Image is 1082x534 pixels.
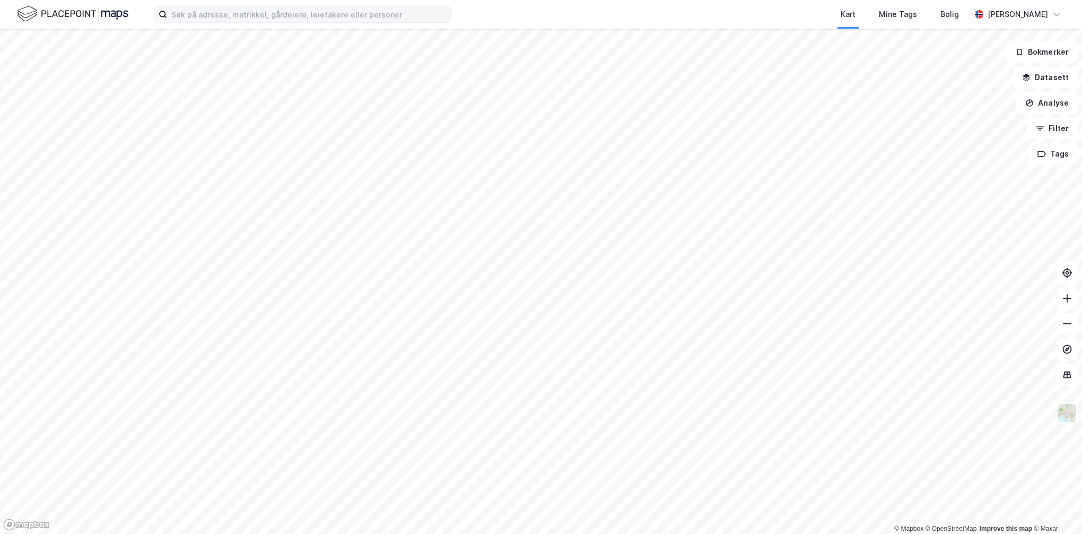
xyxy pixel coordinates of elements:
[879,8,917,21] div: Mine Tags
[1013,67,1078,88] button: Datasett
[3,519,50,531] a: Mapbox homepage
[17,5,128,23] img: logo.f888ab2527a4732fd821a326f86c7f29.svg
[926,525,977,532] a: OpenStreetMap
[988,8,1048,21] div: [PERSON_NAME]
[1029,483,1082,534] iframe: Chat Widget
[980,525,1032,532] a: Improve this map
[167,6,450,22] input: Søk på adresse, matrikkel, gårdeiere, leietakere eller personer
[894,525,923,532] a: Mapbox
[841,8,856,21] div: Kart
[1027,118,1078,139] button: Filter
[1057,403,1077,423] img: Z
[1006,41,1078,63] button: Bokmerker
[940,8,959,21] div: Bolig
[1028,143,1078,165] button: Tags
[1016,92,1078,114] button: Analyse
